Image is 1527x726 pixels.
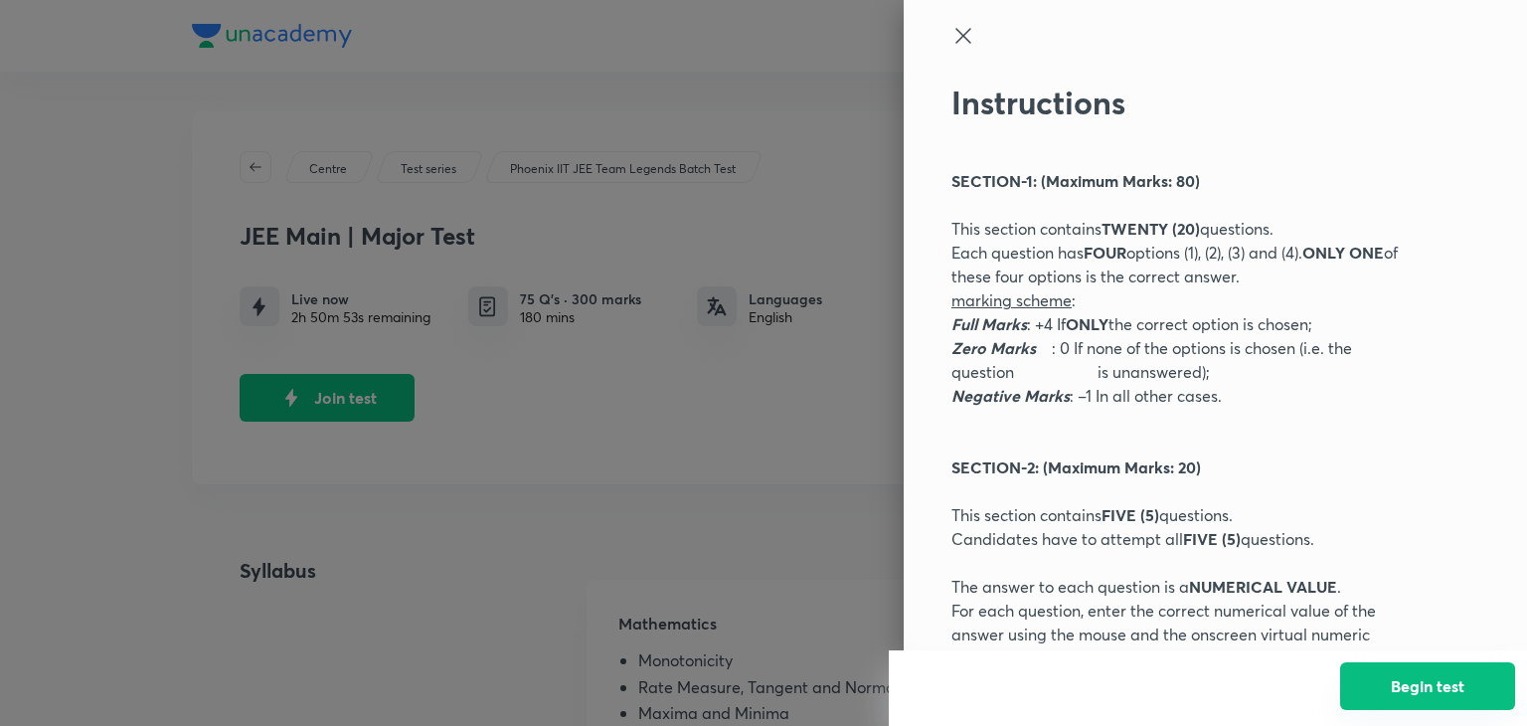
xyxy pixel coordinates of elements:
[951,337,1036,358] em: Zero Marks
[951,456,1201,477] strong: SECTION-2: (Maximum Marks: 20)
[951,241,1413,288] p: Each question has options (1), (2), (3) and (4). of these four options is the correct answer.
[951,575,1413,599] p: The answer to each question is a .
[951,170,1200,191] strong: SECTION-1: (Maximum Marks: 80)
[1102,218,1200,239] strong: TWENTY (20)
[951,313,1027,334] em: Full Marks
[951,336,1413,384] p: : 0 If none of the options is chosen (i.e. the question is unanswered);
[1066,313,1108,334] strong: ONLY
[1189,576,1337,597] strong: NUMERICAL VALUE
[951,288,1413,312] p: :
[951,527,1413,551] p: Candidates have to attempt all questions.
[951,312,1413,336] p: : +4 If the correct option is chosen;
[1340,662,1515,710] button: Begin test
[951,289,1072,310] u: marking scheme
[1084,242,1126,263] strong: FOUR
[951,385,1070,406] em: Negative Marks
[951,217,1413,241] p: This section contains questions.
[951,503,1413,527] p: This section contains questions.
[951,599,1413,718] p: For each question, enter the correct numerical value of the answer using the mouse and the onscre...
[951,384,1413,408] p: : –1 In all other cases.
[1183,528,1241,549] strong: FIVE (5)
[951,84,1413,121] h2: Instructions
[1102,504,1159,525] strong: FIVE (5)
[1302,242,1384,263] strong: ONLY ONE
